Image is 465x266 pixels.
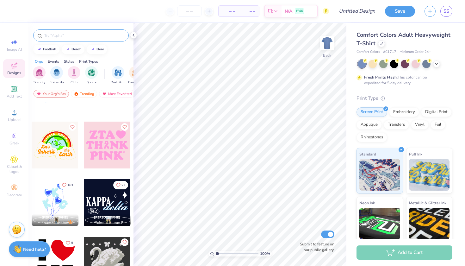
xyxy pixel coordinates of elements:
[85,66,98,85] button: filter button
[94,215,120,220] span: [PERSON_NAME]
[65,47,70,51] img: trend_line.gif
[68,66,80,85] button: filter button
[37,47,42,51] img: trend_line.gif
[115,69,122,76] img: Rush & Bid Image
[44,32,125,39] input: Try "Alpha"
[111,80,125,85] span: Rush & Bid
[50,80,64,85] span: Fraternity
[334,5,380,17] input: Untitled Design
[113,181,128,189] button: Like
[383,49,396,55] span: # C1717
[99,90,135,98] div: Most Favorited
[356,95,452,102] div: Print Type
[85,66,98,85] div: filter for Sports
[128,66,143,85] button: filter button
[35,59,43,64] div: Orgs
[296,9,303,13] span: FREE
[111,66,125,85] div: filter for Rush & Bid
[71,69,77,76] img: Club Image
[409,199,446,206] span: Metallic & Glitter Ink
[67,184,73,187] span: 163
[389,107,419,117] div: Embroidery
[71,241,73,244] span: 9
[7,94,22,99] span: Add Text
[111,66,125,85] button: filter button
[356,120,382,130] div: Applique
[409,159,450,191] img: Puff Ink
[33,66,46,85] button: filter button
[34,80,45,85] span: Sorority
[222,8,235,15] span: – –
[63,238,76,247] button: Like
[121,238,128,246] button: Like
[409,208,450,239] img: Metallic & Glitter Ink
[69,123,76,131] button: Like
[409,151,422,157] span: Puff Ink
[48,59,59,64] div: Events
[128,80,143,85] span: Game Day
[411,120,429,130] div: Vinyl
[359,208,400,239] img: Neon Ink
[384,120,409,130] div: Transfers
[88,69,95,76] img: Sports Image
[68,66,80,85] div: filter for Club
[121,123,128,131] button: Like
[23,246,46,252] strong: Need help?
[87,80,96,85] span: Sports
[323,53,331,58] div: Back
[243,8,255,15] span: – –
[9,141,19,146] span: Greek
[359,159,400,191] img: Standard
[356,107,387,117] div: Screen Print
[7,70,21,75] span: Designs
[285,8,292,15] span: N/A
[364,75,398,80] strong: Fresh Prints Flash:
[59,181,76,189] button: Like
[64,59,74,64] div: Styles
[50,66,64,85] div: filter for Fraternity
[132,69,139,76] img: Game Day Image
[42,215,68,220] span: [PERSON_NAME]
[356,31,450,47] span: Comfort Colors Adult Heavyweight T-Shirt
[3,164,25,174] span: Clipart & logos
[321,37,333,49] img: Back
[34,90,69,98] div: Your Org's Fav
[74,92,79,96] img: trending.gif
[96,47,104,51] div: bear
[296,241,334,253] label: Submit to feature on our public gallery.
[53,69,60,76] img: Fraternity Image
[102,92,107,96] img: most_fav.gif
[36,92,41,96] img: most_fav.gif
[79,59,98,64] div: Print Types
[90,47,95,51] img: trend_line.gif
[121,184,125,187] span: 27
[36,69,43,76] img: Sorority Image
[8,117,21,122] span: Upload
[385,6,415,17] button: Save
[440,6,452,17] a: SS
[364,74,442,86] div: This color can be expedited for 5 day delivery.
[260,251,270,256] span: 100 %
[356,133,387,142] div: Rhinestones
[33,66,46,85] div: filter for Sorority
[359,151,376,157] span: Standard
[359,199,375,206] span: Neon Ink
[71,90,97,98] div: Trending
[43,47,57,51] div: football
[7,193,22,198] span: Decorate
[42,220,76,225] span: Kappa Kappa Gamma, [GEOGRAPHIC_DATA]
[50,66,64,85] button: filter button
[443,8,449,15] span: SS
[94,220,128,225] span: Alpha Chi Omega, [GEOGRAPHIC_DATA][US_STATE]
[421,107,452,117] div: Digital Print
[431,120,445,130] div: Foil
[87,45,107,54] button: bear
[71,47,82,51] div: beach
[128,66,143,85] div: filter for Game Day
[62,45,84,54] button: beach
[177,5,202,17] input: – –
[400,49,431,55] span: Minimum Order: 24 +
[356,49,380,55] span: Comfort Colors
[33,45,59,54] button: football
[7,47,22,52] span: Image AI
